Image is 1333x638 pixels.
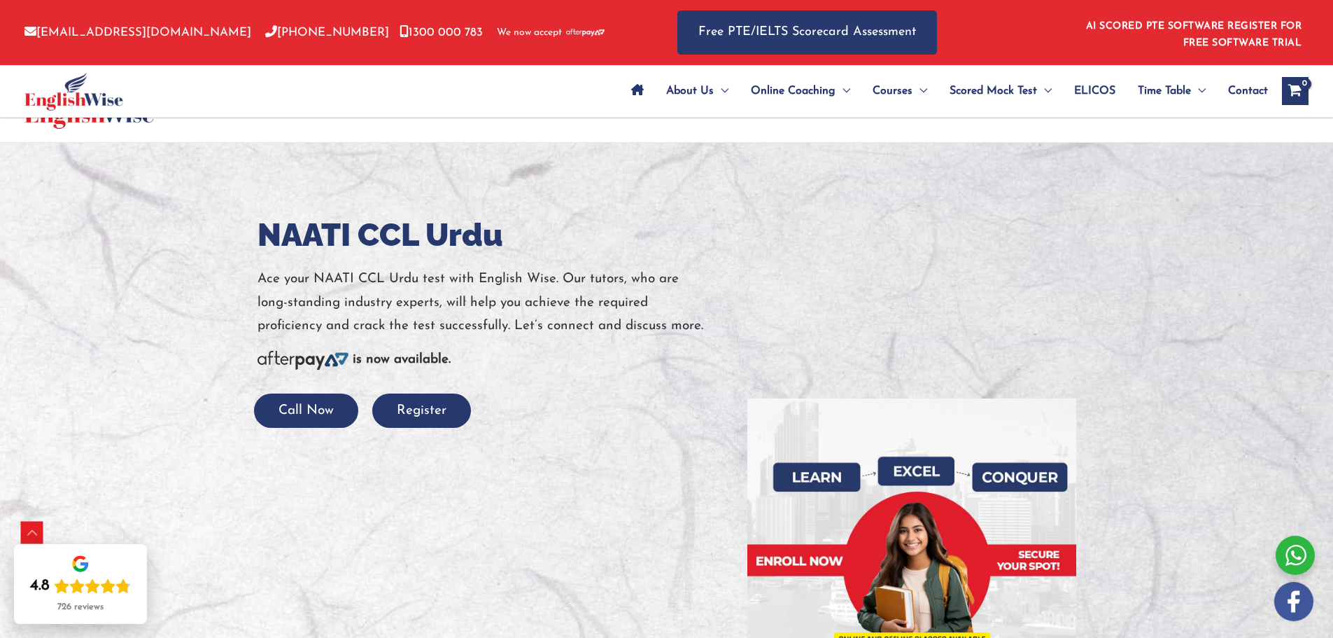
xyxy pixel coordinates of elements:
p: Ace your NAATI CCL Urdu test with English Wise. Our tutors, who are long-standing industry expert... [258,268,726,338]
a: Time TableMenu Toggle [1127,67,1217,116]
span: Contact [1228,67,1268,116]
span: We now accept [497,26,562,40]
h1: NAATI CCL Urdu [258,213,726,257]
nav: Site Navigation: Main Menu [620,67,1268,116]
a: View Shopping Cart, empty [1282,77,1309,105]
img: Afterpay-Logo [258,351,348,370]
span: Scored Mock Test [950,67,1037,116]
div: Rating: 4.8 out of 5 [30,576,131,596]
span: About Us [666,67,714,116]
a: Contact [1217,67,1268,116]
span: Online Coaching [751,67,835,116]
a: Call Now [254,404,358,417]
div: 726 reviews [57,602,104,613]
button: Register [372,394,471,428]
a: Free PTE/IELTS Scorecard Assessment [677,11,937,55]
a: Scored Mock TestMenu Toggle [938,67,1063,116]
a: Online CoachingMenu Toggle [740,67,861,116]
span: Menu Toggle [714,67,728,116]
div: 4.8 [30,576,50,596]
aside: Header Widget 1 [1078,10,1309,55]
img: cropped-ew-logo [24,72,123,111]
span: ELICOS [1074,67,1115,116]
a: [PHONE_NUMBER] [265,27,389,39]
b: is now available. [353,353,451,366]
span: Time Table [1138,67,1191,116]
img: white-facebook.png [1274,582,1313,621]
span: Menu Toggle [1191,67,1206,116]
a: [EMAIL_ADDRESS][DOMAIN_NAME] [24,27,251,39]
span: Menu Toggle [1037,67,1052,116]
button: Call Now [254,394,358,428]
span: Menu Toggle [835,67,850,116]
span: Menu Toggle [912,67,927,116]
a: 1300 000 783 [400,27,483,39]
a: About UsMenu Toggle [655,67,740,116]
a: ELICOS [1063,67,1127,116]
a: Register [372,404,471,417]
span: Courses [873,67,912,116]
img: Afterpay-Logo [566,29,605,36]
a: AI SCORED PTE SOFTWARE REGISTER FOR FREE SOFTWARE TRIAL [1086,21,1302,48]
a: CoursesMenu Toggle [861,67,938,116]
